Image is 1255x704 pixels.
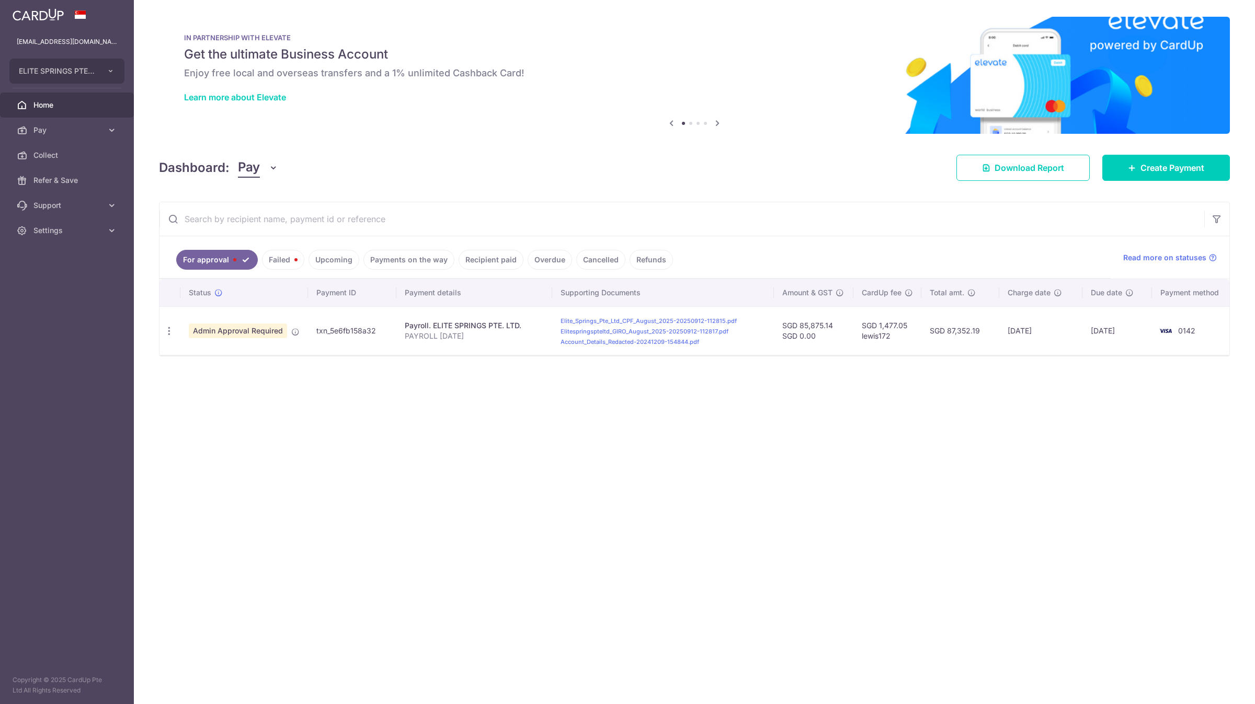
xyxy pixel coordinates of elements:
[33,200,102,211] span: Support
[33,225,102,236] span: Settings
[405,320,544,331] div: Payroll. ELITE SPRINGS PTE. LTD.
[862,287,902,298] span: CardUp fee
[189,324,287,338] span: Admin Approval Required
[1178,326,1195,335] span: 0142
[782,287,832,298] span: Amount & GST
[184,67,1205,79] h6: Enjoy free local and overseas transfers and a 1% unlimited Cashback Card!
[363,250,454,270] a: Payments on the way
[561,317,737,325] a: Elite_Springs_Pte_Ltd_CPF_August_2025-20250912-112815.pdf
[930,287,964,298] span: Total amt.
[33,125,102,135] span: Pay
[189,287,211,298] span: Status
[33,100,102,110] span: Home
[184,46,1205,63] h5: Get the ultimate Business Account
[552,279,774,306] th: Supporting Documents
[1155,325,1176,337] img: Bank Card
[308,306,396,355] td: txn_5e6fb158a32
[1102,155,1230,181] a: Create Payment
[561,328,728,335] a: Elitespringspteltd_GIRO_August_2025-20250912-112817.pdf
[528,250,572,270] a: Overdue
[1091,287,1122,298] span: Due date
[956,155,1090,181] a: Download Report
[238,158,260,178] span: Pay
[238,158,278,178] button: Pay
[1082,306,1152,355] td: [DATE]
[853,306,922,355] td: SGD 1,477.05 lewis172
[995,161,1064,174] span: Download Report
[9,59,124,84] button: ELITE SPRINGS PTE. LTD.
[33,175,102,186] span: Refer & Save
[184,92,286,102] a: Learn more about Elevate
[774,306,853,355] td: SGD 85,875.14 SGD 0.00
[1140,161,1204,174] span: Create Payment
[17,37,117,47] p: [EMAIL_ADDRESS][DOMAIN_NAME]
[176,250,258,270] a: For approval
[999,306,1082,355] td: [DATE]
[1152,279,1233,306] th: Payment method
[921,306,999,355] td: SGD 87,352.19
[33,150,102,160] span: Collect
[159,202,1204,236] input: Search by recipient name, payment id or reference
[630,250,673,270] a: Refunds
[159,158,230,177] h4: Dashboard:
[262,250,304,270] a: Failed
[19,66,96,76] span: ELITE SPRINGS PTE. LTD.
[184,33,1205,42] p: IN PARTNERSHIP WITH ELEVATE
[159,17,1230,134] img: Renovation banner
[308,279,396,306] th: Payment ID
[1008,287,1051,298] span: Charge date
[13,8,64,21] img: CardUp
[405,331,544,341] p: PAYROLL [DATE]
[459,250,523,270] a: Recipient paid
[576,250,625,270] a: Cancelled
[1123,252,1206,263] span: Read more on statuses
[561,338,699,345] a: Account_Details_Redacted-20241209-154844.pdf
[309,250,359,270] a: Upcoming
[1123,252,1217,263] a: Read more on statuses
[396,279,552,306] th: Payment details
